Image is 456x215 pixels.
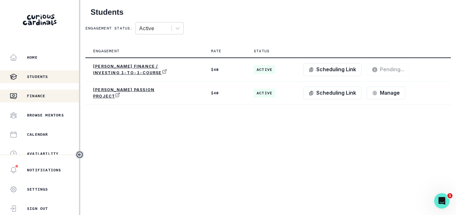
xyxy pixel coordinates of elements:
[93,87,170,99] a: [PERSON_NAME] Passion Project
[27,55,38,60] p: Home
[303,63,362,76] button: Scheduling Link
[93,48,119,54] p: Engagement
[27,151,58,156] p: Availability
[23,14,57,25] img: Curious Cardinals Logo
[367,63,410,76] button: Pending...
[93,64,170,75] a: [PERSON_NAME] Finance / Investing 1-to-1-course
[27,93,45,99] p: Finance
[434,193,450,209] iframe: Intercom live chat
[91,8,446,17] h2: Students
[27,187,48,192] p: Settings
[85,26,133,31] p: Engagement status:
[447,193,452,198] span: 1
[27,74,48,79] p: Students
[254,65,275,74] span: active
[75,150,84,159] button: Toggle sidebar
[254,89,275,98] span: active
[27,113,64,118] p: Browse Mentors
[211,48,222,54] p: Rate
[367,87,405,99] button: Manage
[211,67,238,72] p: $ 40
[303,87,362,99] button: Scheduling Link
[211,90,238,96] p: $ 40
[27,206,48,211] p: Sign Out
[27,132,48,137] p: Calendar
[254,48,269,54] p: Status
[27,168,61,173] p: Notifications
